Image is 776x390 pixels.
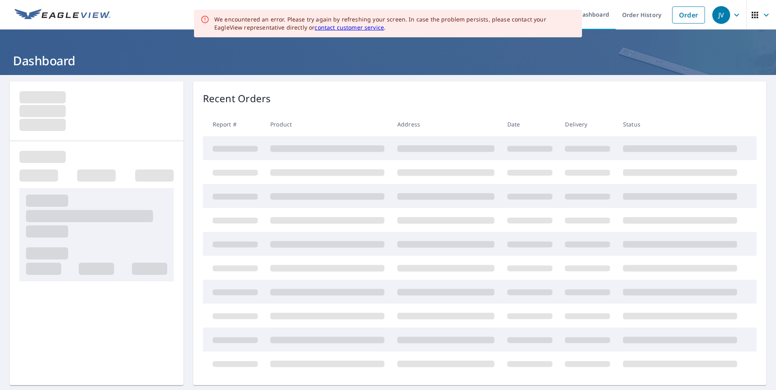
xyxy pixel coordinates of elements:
[558,112,616,136] th: Delivery
[391,112,501,136] th: Address
[315,24,384,31] a: contact customer service
[672,6,705,24] a: Order
[264,112,391,136] th: Product
[15,9,110,21] img: EV Logo
[203,91,271,106] p: Recent Orders
[214,15,576,32] div: We encountered an error. Please try again by refreshing your screen. In case the problem persists...
[501,112,559,136] th: Date
[616,112,744,136] th: Status
[203,112,264,136] th: Report #
[10,52,766,69] h1: Dashboard
[712,6,730,24] div: JV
